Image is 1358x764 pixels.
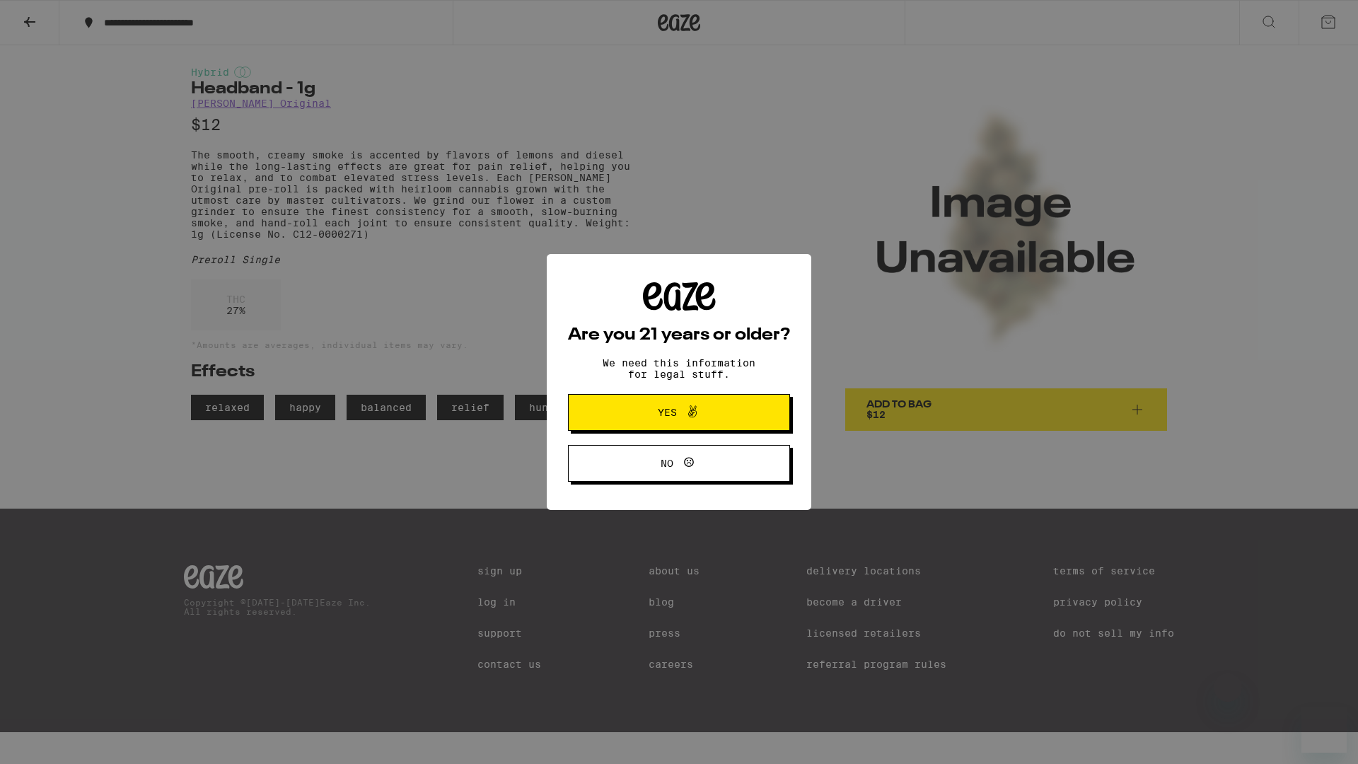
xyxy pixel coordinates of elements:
[1214,673,1242,702] iframe: Close message
[661,458,673,468] span: No
[568,394,790,431] button: Yes
[568,445,790,482] button: No
[658,407,677,417] span: Yes
[591,357,767,380] p: We need this information for legal stuff.
[568,327,790,344] h2: Are you 21 years or older?
[1301,707,1347,753] iframe: Button to launch messaging window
